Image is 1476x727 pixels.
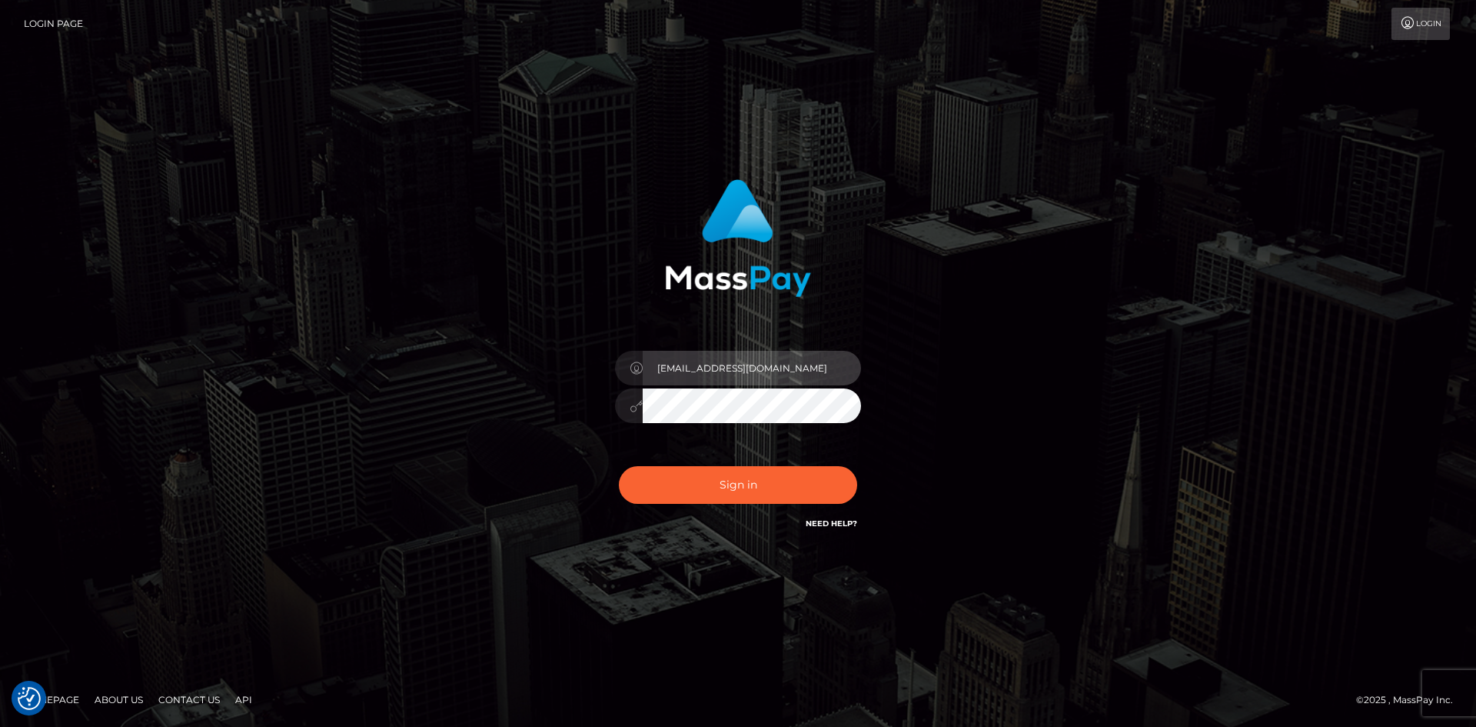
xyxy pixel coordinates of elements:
[806,519,857,529] a: Need Help?
[619,466,857,504] button: Sign in
[17,688,85,712] a: Homepage
[1391,8,1450,40] a: Login
[88,688,149,712] a: About Us
[152,688,226,712] a: Contact Us
[229,688,258,712] a: API
[665,179,811,297] img: MassPay Login
[1356,692,1464,709] div: © 2025 , MassPay Inc.
[18,687,41,710] img: Revisit consent button
[18,687,41,710] button: Consent Preferences
[24,8,83,40] a: Login Page
[643,351,861,385] input: Username...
